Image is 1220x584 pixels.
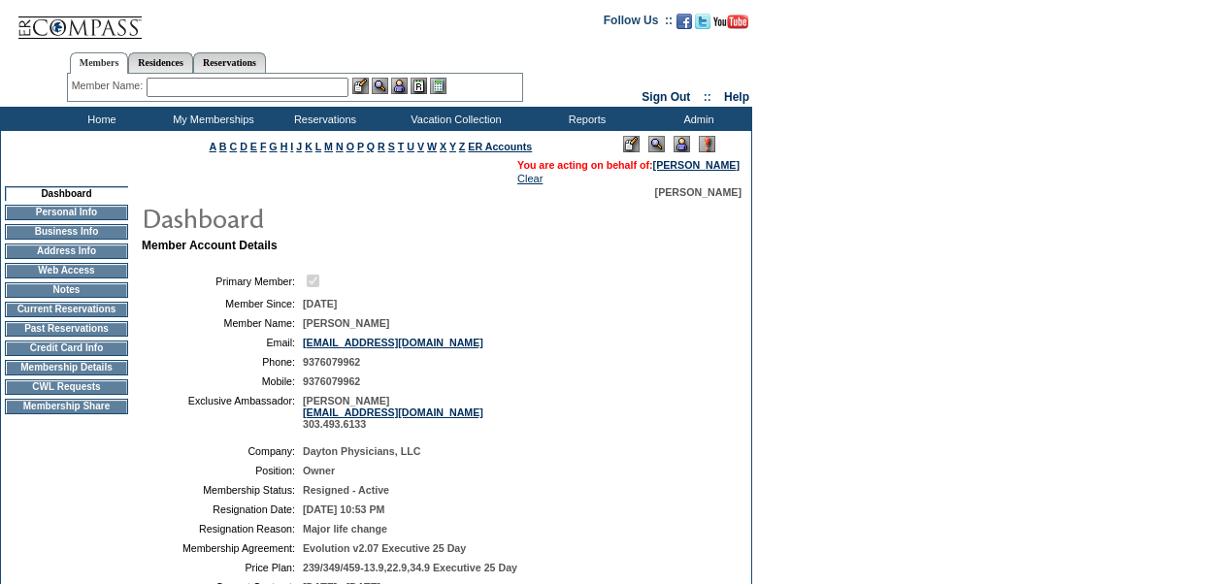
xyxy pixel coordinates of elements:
a: ER Accounts [468,141,532,152]
a: W [427,141,437,152]
span: You are acting on behalf of: [517,159,740,171]
a: F [260,141,267,152]
a: H [280,141,288,152]
td: Resignation Reason: [149,523,295,535]
td: Email: [149,337,295,348]
a: I [290,141,293,152]
a: P [357,141,364,152]
a: Follow us on Twitter [695,19,710,31]
span: [PERSON_NAME] [655,186,742,198]
a: Clear [517,173,543,184]
img: View [372,78,388,94]
td: CWL Requests [5,379,128,395]
td: Position: [149,465,295,476]
td: Current Reservations [5,302,128,317]
span: [PERSON_NAME] 303.493.6133 [303,395,483,430]
img: b_edit.gif [352,78,369,94]
td: Follow Us :: [604,12,673,35]
td: Business Info [5,224,128,240]
img: Reservations [411,78,427,94]
img: Follow us on Twitter [695,14,710,29]
a: M [324,141,333,152]
a: K [305,141,313,152]
a: X [440,141,446,152]
td: Dashboard [5,186,128,201]
td: Past Reservations [5,321,128,337]
img: Edit Mode [623,136,640,152]
span: 9376079962 [303,375,360,387]
span: Resigned - Active [303,484,389,496]
img: Become our fan on Facebook [676,14,692,29]
td: Price Plan: [149,562,295,573]
span: 239/349/459-13.9,22.9,34.9 Executive 25 Day [303,562,517,573]
a: L [315,141,321,152]
td: Mobile: [149,375,295,387]
a: [PERSON_NAME] [653,159,740,171]
img: b_calculator.gif [430,78,446,94]
td: Phone: [149,356,295,368]
a: V [417,141,424,152]
td: Notes [5,282,128,298]
a: U [407,141,414,152]
td: Membership Share [5,399,128,414]
a: Become our fan on Facebook [676,19,692,31]
td: Exclusive Ambassador: [149,395,295,430]
a: Help [724,90,749,104]
span: [PERSON_NAME] [303,317,389,329]
td: Company: [149,445,295,457]
a: N [336,141,344,152]
a: O [346,141,354,152]
td: Admin [641,107,752,131]
a: D [240,141,247,152]
img: Impersonate [391,78,408,94]
a: Sign Out [642,90,690,104]
b: Member Account Details [142,239,278,252]
img: View Mode [648,136,665,152]
td: Vacation Collection [379,107,529,131]
a: Reservations [193,52,266,73]
a: [EMAIL_ADDRESS][DOMAIN_NAME] [303,406,483,418]
td: Membership Details [5,360,128,375]
td: Home [44,107,155,131]
a: C [229,141,237,152]
td: Address Info [5,243,128,259]
a: Z [459,141,466,152]
a: A [210,141,216,152]
td: Personal Info [5,205,128,220]
span: 9376079962 [303,356,360,368]
a: Members [70,52,129,74]
span: :: [704,90,711,104]
a: Q [367,141,375,152]
td: Credit Card Info [5,341,128,356]
img: Subscribe to our YouTube Channel [713,15,748,29]
span: Owner [303,465,335,476]
td: Membership Agreement: [149,542,295,554]
td: Reservations [267,107,379,131]
span: [DATE] 10:53 PM [303,503,384,515]
a: J [296,141,302,152]
a: S [388,141,395,152]
a: Residences [128,52,193,73]
td: Membership Status: [149,484,295,496]
div: Member Name: [72,78,147,94]
a: B [219,141,227,152]
span: Evolution v2.07 Executive 25 Day [303,542,466,554]
td: Member Since: [149,298,295,309]
a: Y [449,141,456,152]
a: T [398,141,405,152]
a: [EMAIL_ADDRESS][DOMAIN_NAME] [303,337,483,348]
span: [DATE] [303,298,337,309]
a: E [250,141,257,152]
span: Dayton Physicians, LLC [303,445,420,457]
img: Impersonate [674,136,690,152]
td: Web Access [5,263,128,278]
img: pgTtlDashboard.gif [141,198,529,237]
span: Major life change [303,523,387,535]
a: G [269,141,277,152]
td: Resignation Date: [149,503,295,515]
td: Primary Member: [149,272,295,290]
td: My Memberships [155,107,267,131]
a: R [378,141,385,152]
td: Reports [529,107,641,131]
img: Log Concern/Member Elevation [699,136,715,152]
